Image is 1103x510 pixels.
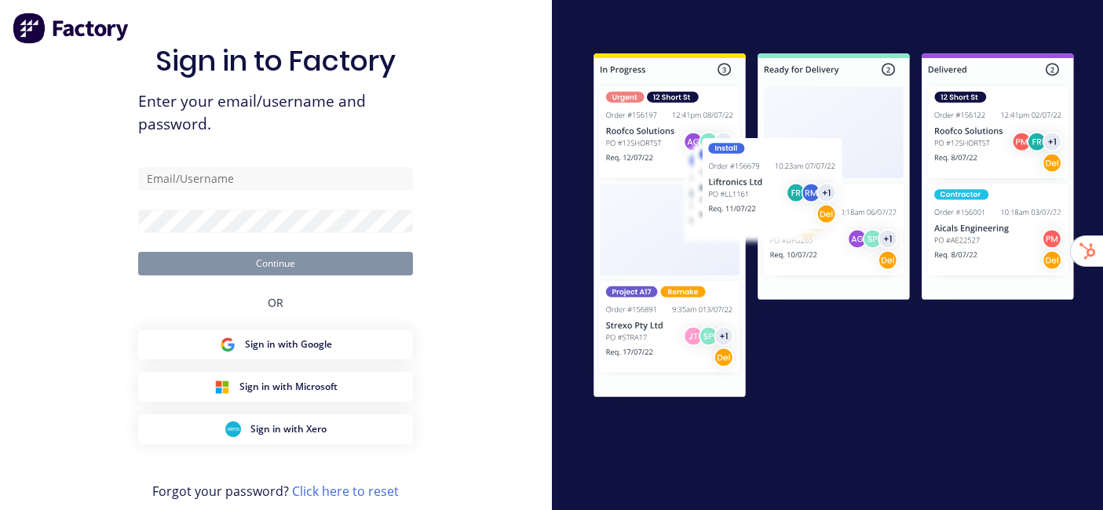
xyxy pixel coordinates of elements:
[225,421,241,437] img: Xero Sign in
[138,252,413,275] button: Continue
[268,275,283,330] div: OR
[292,483,399,500] a: Click here to reset
[250,422,327,436] span: Sign in with Xero
[245,337,332,352] span: Sign in with Google
[239,380,338,394] span: Sign in with Microsoft
[220,337,236,352] img: Google Sign in
[138,372,413,402] button: Microsoft Sign inSign in with Microsoft
[155,44,396,78] h1: Sign in to Factory
[138,414,413,444] button: Xero Sign inSign in with Xero
[138,330,413,359] button: Google Sign inSign in with Google
[13,13,130,44] img: Factory
[138,167,413,191] input: Email/Username
[152,482,399,501] span: Forgot your password?
[214,379,230,395] img: Microsoft Sign in
[138,90,413,136] span: Enter your email/username and password.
